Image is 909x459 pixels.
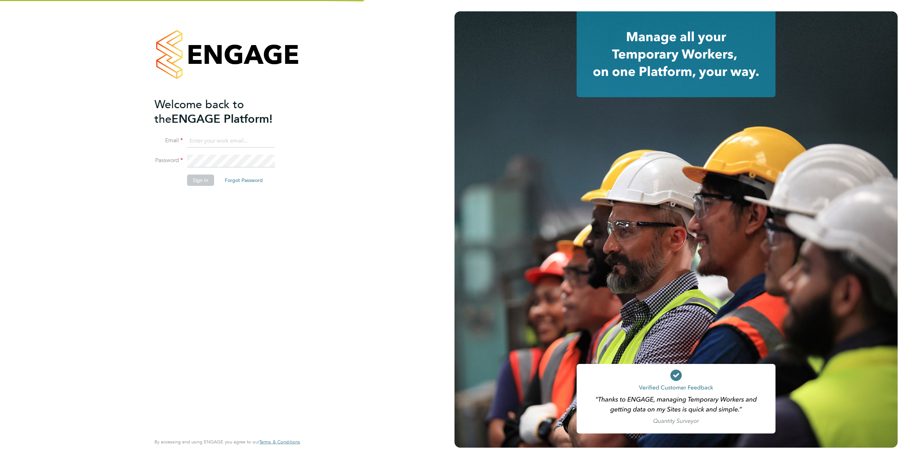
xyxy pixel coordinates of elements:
[154,439,300,445] span: By accessing and using ENGAGE you agree to our
[154,137,183,144] label: Email
[219,175,268,186] button: Forgot Password
[187,135,275,148] input: Enter your work email...
[187,175,214,186] button: Sign In
[154,98,244,126] span: Welcome back to the
[259,439,300,445] span: Terms & Conditions
[154,157,183,164] label: Password
[259,439,300,445] a: Terms & Conditions
[154,97,293,126] h2: ENGAGE Platform!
